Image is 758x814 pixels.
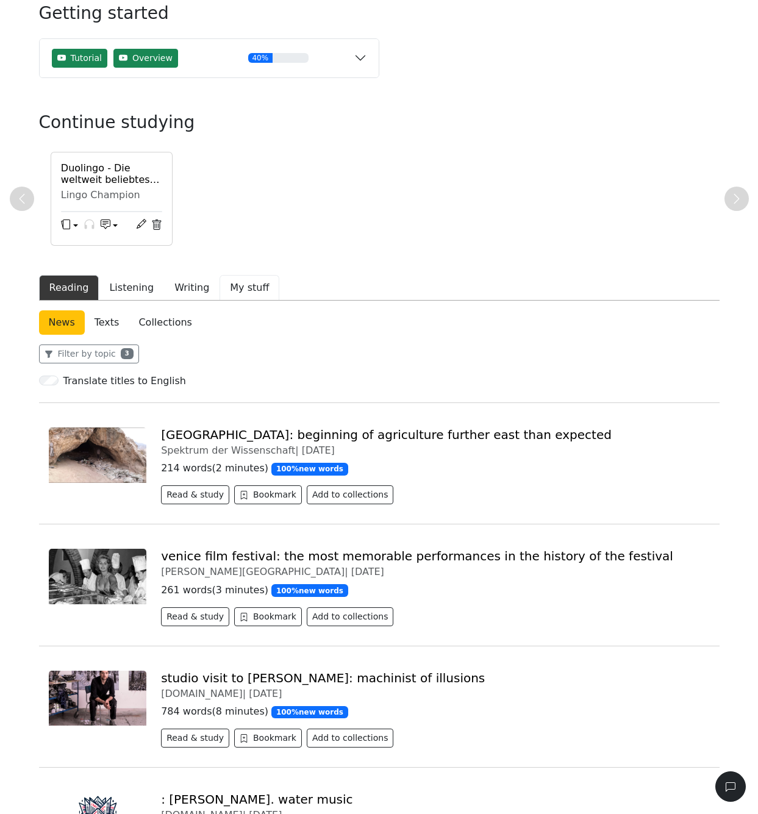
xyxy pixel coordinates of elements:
button: Bookmark [234,607,302,626]
div: [DOMAIN_NAME] | [161,688,709,699]
button: Read & study [161,729,229,748]
h6: Translate titles to English [63,375,186,387]
div: Lingo Champion [61,189,162,201]
span: [DATE] [351,566,384,577]
button: My stuff [220,275,279,301]
span: 100 % new words [271,584,348,596]
span: 100 % new words [271,463,348,475]
button: TutorialOverview40% [40,39,379,77]
button: Add to collections [307,729,394,748]
span: Tutorial [71,52,102,65]
button: Read & study [161,485,229,504]
h3: Continue studying [39,112,466,133]
button: Bookmark [234,485,302,504]
a: Read & study [161,734,234,746]
button: Tutorial [52,49,107,68]
p: 261 words ( 3 minutes ) [161,583,709,598]
a: Read & study [161,491,234,502]
button: Read & study [161,607,229,626]
button: Add to collections [307,607,394,626]
span: [DATE] [249,688,282,699]
a: Read & study [161,613,234,624]
a: Collections [129,310,201,335]
img: SophiaLoren-vogueint-17aug18-GettyImages_.jpg [49,549,147,604]
p: 784 words ( 8 minutes ) [161,704,709,719]
span: [DATE] [302,444,335,456]
div: Spektrum der Wissenschaft | [161,444,709,456]
a: Texts [85,310,129,335]
button: Bookmark [234,729,302,748]
button: Writing [164,275,220,301]
img: PHILIPP%20F%C3%9CRHOFER%20REVISED_0.jpg [49,671,147,726]
p: 214 words ( 2 minutes ) [161,461,709,476]
a: : [PERSON_NAME]. water music [161,792,352,807]
div: [PERSON_NAME][GEOGRAPHIC_DATA] | [161,566,709,577]
a: studio visit to [PERSON_NAME]: machinist of illusions [161,671,485,685]
span: 100 % new words [271,706,348,718]
button: Reading [39,275,99,301]
button: Listening [99,275,164,301]
a: venice film festival: the most memorable performances in the history of the festival [161,549,673,563]
img: 2024-24093-2.jpg [49,427,147,482]
span: Overview [132,52,173,65]
span: 3 [121,348,134,359]
a: [GEOGRAPHIC_DATA]: beginning of agriculture further east than expected [161,427,612,442]
button: Overview [113,49,178,68]
button: Filter by topic3 [39,345,139,363]
h3: Getting started [39,3,379,34]
a: News [39,310,85,335]
div: 40% [248,53,273,63]
button: Add to collections [307,485,394,504]
a: Duolingo - Die weltweit beliebteste Methode, Spanisch zu lernen [61,162,162,185]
